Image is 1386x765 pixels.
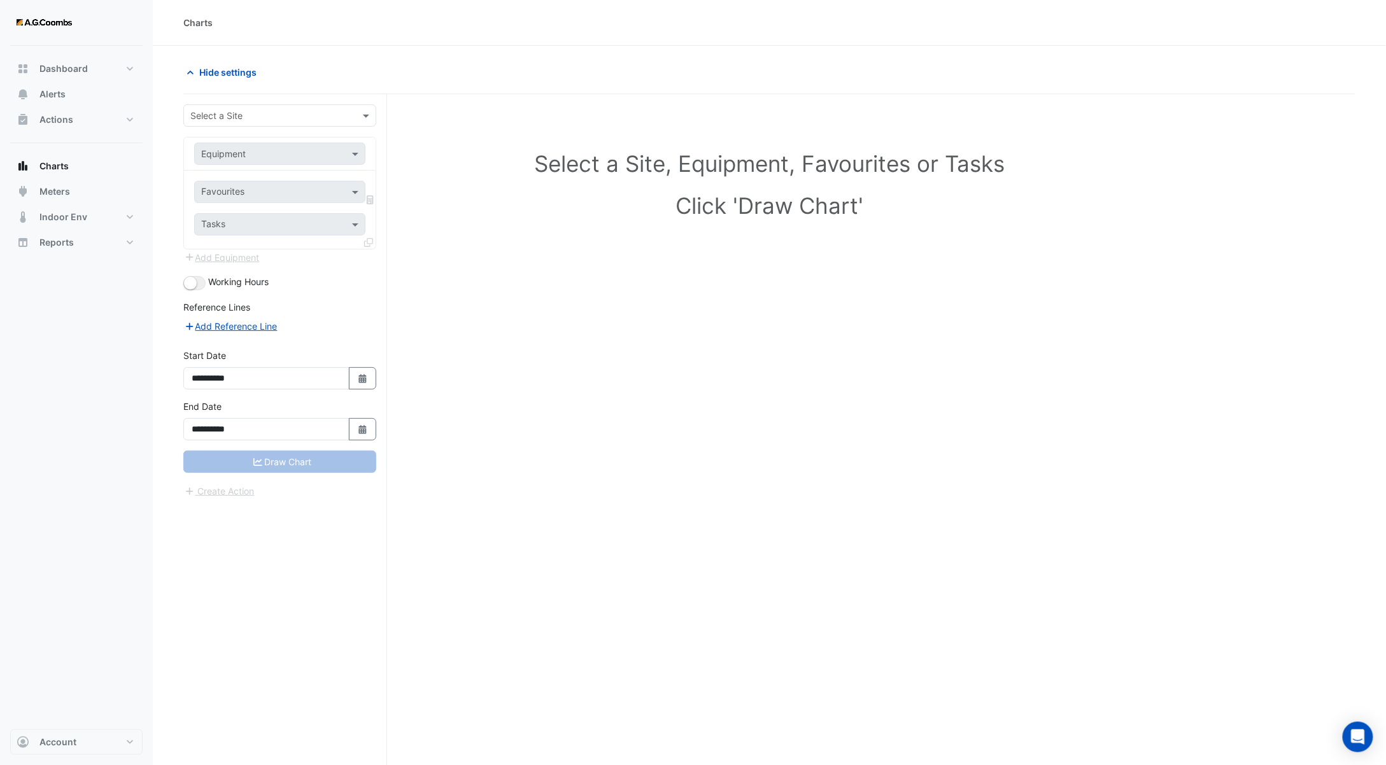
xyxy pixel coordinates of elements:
[183,400,222,413] label: End Date
[10,153,143,179] button: Charts
[10,81,143,107] button: Alerts
[365,194,376,205] span: Choose Function
[10,729,143,755] button: Account
[183,61,265,83] button: Hide settings
[39,88,66,101] span: Alerts
[15,10,73,36] img: Company Logo
[10,56,143,81] button: Dashboard
[39,211,87,223] span: Indoor Env
[17,160,29,172] app-icon: Charts
[39,736,76,748] span: Account
[199,217,225,234] div: Tasks
[199,185,244,201] div: Favourites
[364,237,373,248] span: Clone Favourites and Tasks from this Equipment to other Equipment
[1343,722,1373,752] div: Open Intercom Messenger
[17,62,29,75] app-icon: Dashboard
[357,424,369,435] fa-icon: Select Date
[39,62,88,75] span: Dashboard
[208,276,269,287] span: Working Hours
[183,16,213,29] div: Charts
[199,66,257,79] span: Hide settings
[183,300,250,314] label: Reference Lines
[39,236,74,249] span: Reports
[39,185,70,198] span: Meters
[17,113,29,126] app-icon: Actions
[183,484,255,495] app-escalated-ticket-create-button: Please correct errors first
[39,160,69,172] span: Charts
[211,192,1327,219] h1: Click 'Draw Chart'
[10,230,143,255] button: Reports
[10,107,143,132] button: Actions
[211,150,1327,177] h1: Select a Site, Equipment, Favourites or Tasks
[17,211,29,223] app-icon: Indoor Env
[17,88,29,101] app-icon: Alerts
[39,113,73,126] span: Actions
[17,185,29,198] app-icon: Meters
[10,204,143,230] button: Indoor Env
[17,236,29,249] app-icon: Reports
[10,179,143,204] button: Meters
[183,319,278,333] button: Add Reference Line
[357,373,369,384] fa-icon: Select Date
[183,349,226,362] label: Start Date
